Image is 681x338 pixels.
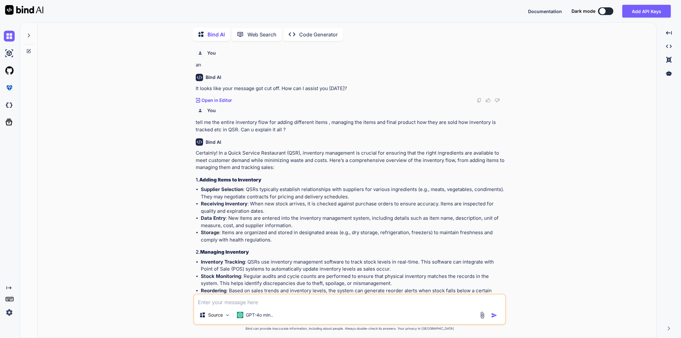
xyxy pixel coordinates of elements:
[201,186,505,200] p: : QSRs typically establish relationships with suppliers for various ingredients (e.g., meats, veg...
[201,215,505,229] p: : New items are entered into the inventory management system, including details such as item name...
[201,201,247,207] strong: Receiving Inventory
[200,249,249,255] strong: Managing Inventory
[479,311,486,319] img: attachment
[4,307,15,318] img: settings
[247,31,276,38] p: Web Search
[477,98,482,103] img: copy
[4,48,15,59] img: ai-studio
[225,312,230,318] img: Pick Models
[5,5,43,15] img: Bind AI
[201,258,505,273] p: : QSRs use inventory management software to track stock levels in real-time. This software can in...
[4,82,15,93] img: premium
[201,273,241,279] strong: Stock Monitoring
[237,312,243,318] img: GPT-4o mini
[201,200,505,215] p: : When new stock arrives, it is checked against purchase orders to ensure accuracy. Items are ins...
[199,177,261,183] strong: Adding Items to Inventory
[201,186,243,192] strong: Supplier Selection
[193,326,506,331] p: Bind can provide inaccurate information, including about people. Always double-check its answers....
[4,100,15,111] img: darkCloudIdeIcon
[196,85,505,92] p: It looks like your message got cut off. How can I assist you [DATE]?
[207,107,216,114] h6: You
[206,139,221,145] h6: Bind AI
[208,312,223,318] p: Source
[571,8,595,14] span: Dark mode
[622,5,671,18] button: Add API Keys
[201,229,505,243] p: : Items are organized and stored in designated areas (e.g., dry storage, refrigeration, freezers)...
[486,98,491,103] img: like
[201,273,505,287] p: : Regular audits and cycle counts are performed to ensure that physical inventory matches the rec...
[208,31,225,38] p: Bind AI
[201,215,226,221] strong: Data Entry
[201,288,226,294] strong: Reordering
[4,65,15,76] img: githubLight
[201,287,505,302] p: : Based on sales trends and inventory levels, the system can generate reorder alerts when stock f...
[196,119,505,133] p: tell me the entire inventory flow for adding different items , managing the items and final produ...
[196,61,505,69] p: an
[196,176,505,184] h3: 1.
[491,312,497,319] img: icon
[201,259,245,265] strong: Inventory Tracking
[528,9,562,14] span: Documentation
[246,312,273,318] p: GPT-4o min..
[207,50,216,56] h6: You
[196,249,505,256] h3: 2.
[4,31,15,42] img: chat
[206,74,221,81] h6: Bind AI
[299,31,338,38] p: Code Generator
[495,98,500,103] img: dislike
[201,97,232,104] p: Open in Editor
[528,8,562,15] button: Documentation
[196,150,505,171] p: Certainly! In a Quick Service Restaurant (QSR), inventory management is crucial for ensuring that...
[201,229,219,235] strong: Storage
